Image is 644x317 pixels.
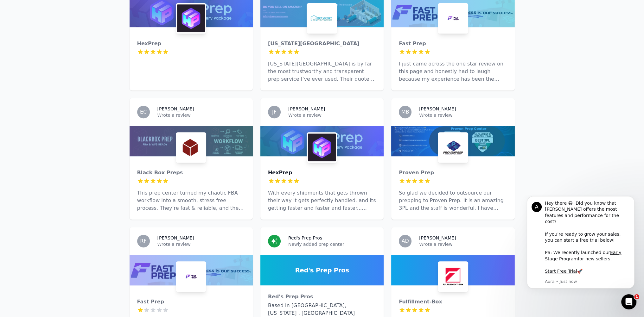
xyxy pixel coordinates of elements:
[399,40,507,47] div: Fast Prep
[140,239,146,244] span: RF
[288,106,325,112] h3: [PERSON_NAME]
[157,235,194,241] h3: [PERSON_NAME]
[260,98,384,220] a: JF[PERSON_NAME]Wrote a reviewHexPrepHexPrepWith every shipments that gets thrown their way it get...
[401,109,409,115] span: MB
[399,298,507,306] div: Fulfillment-Box
[419,235,456,241] h3: [PERSON_NAME]
[399,60,507,83] p: I just came across the one star review on this page and honestly had to laugh because my experien...
[268,302,376,317] div: Based in [GEOGRAPHIC_DATA], [US_STATE] , [GEOGRAPHIC_DATA]
[308,134,336,161] img: HexPrep
[268,40,376,47] div: [US_STATE][GEOGRAPHIC_DATA]
[137,298,245,306] div: Fast Prep
[140,109,147,115] span: EC
[308,4,336,32] img: New Jersey Prep Center
[621,294,636,309] iframe: Intercom live chat
[137,189,245,212] p: This prep center turned my chaotic FBA workflow into a smooth, stress free process. They’re fast ...
[419,106,456,112] h3: [PERSON_NAME]
[268,169,376,177] div: HexPrep
[177,263,205,290] img: Fast Prep
[157,241,245,247] p: Wrote a review
[157,112,245,118] p: Wrote a review
[268,189,376,212] p: With every shipments that gets thrown their way it gets perfectly handled. and its getting faster...
[137,169,245,177] div: Black Box Preps
[439,263,467,290] img: Fulfillment-Box
[419,112,507,118] p: Wrote a review
[419,241,507,247] p: Wrote a review
[391,98,514,220] a: MB[PERSON_NAME]Wrote a reviewProven PrepProven PrepSo glad we decided to outsource our prepping t...
[288,235,322,241] h3: Red's Prep Pros
[634,294,639,299] span: 1
[268,60,376,83] p: [US_STATE][GEOGRAPHIC_DATA] is by far the most trustworthy and transparent prep service I’ve ever...
[288,241,376,247] p: Newly added prep center
[439,134,467,161] img: Proven Prep
[517,195,644,313] iframe: Intercom notifications message
[177,134,205,161] img: Black Box Preps
[137,40,245,47] div: HexPrep
[399,189,507,212] p: So glad we decided to outsource our prepping to Proven Prep. It is an amazing 3PL and the staff i...
[402,239,409,244] span: AD
[272,109,277,115] span: JF
[157,106,194,112] h3: [PERSON_NAME]
[177,4,205,32] img: HexPrep
[295,266,349,275] span: Red's Prep Pros
[439,4,467,32] img: Fast Prep
[288,112,376,118] p: Wrote a review
[268,293,376,301] div: Red's Prep Pros
[399,169,507,177] div: Proven Prep
[130,98,253,220] a: EC[PERSON_NAME]Wrote a reviewBlack Box PrepsBlack Box PrepsThis prep center turned my chaotic FBA...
